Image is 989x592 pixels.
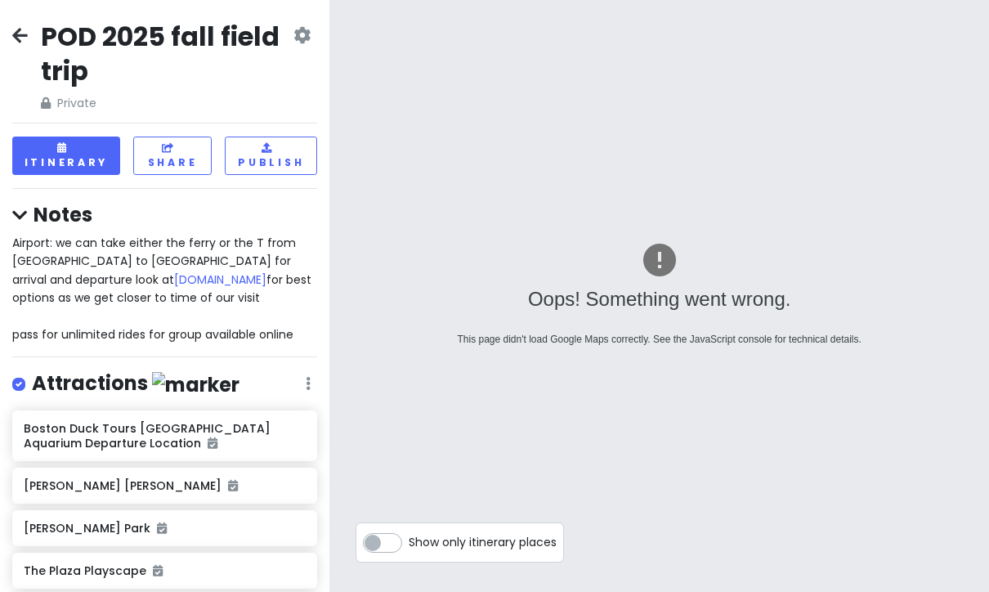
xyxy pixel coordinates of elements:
[208,437,217,449] i: Added to itinerary
[12,202,317,227] h4: Notes
[24,521,306,536] h6: [PERSON_NAME] Park
[12,235,315,343] span: Airport: we can take either the ferry or the T from [GEOGRAPHIC_DATA] to [GEOGRAPHIC_DATA] for ar...
[174,271,266,288] a: [DOMAIN_NAME]
[133,137,212,175] button: Share
[400,332,919,348] div: This page didn't load Google Maps correctly. See the JavaScript console for technical details.
[409,533,557,551] span: Show only itinerary places
[12,137,120,175] button: Itinerary
[153,565,163,576] i: Added to itinerary
[157,522,167,534] i: Added to itinerary
[24,563,306,578] h6: The Plaza Playscape
[41,94,290,112] span: Private
[400,284,919,315] div: Oops! Something went wrong.
[41,20,290,87] h2: POD 2025 fall field trip
[24,478,306,493] h6: [PERSON_NAME] [PERSON_NAME]
[24,421,306,451] h6: Boston Duck Tours [GEOGRAPHIC_DATA] Aquarium Departure Location
[225,137,317,175] button: Publish
[152,372,239,397] img: marker
[32,370,239,397] h4: Attractions
[228,480,238,491] i: Added to itinerary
